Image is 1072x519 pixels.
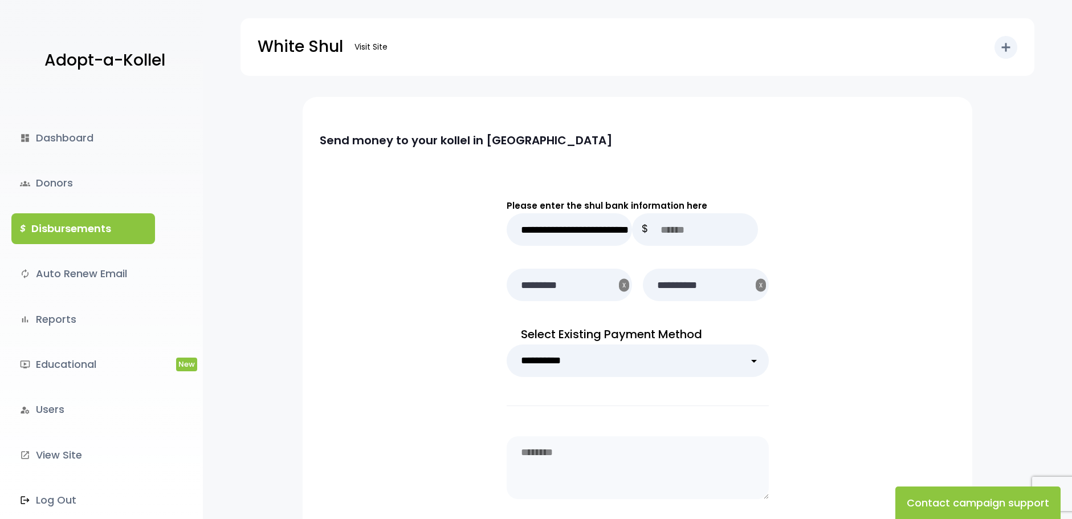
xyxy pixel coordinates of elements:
[11,440,155,471] a: launchView Site
[11,168,155,198] a: groupsDonors
[756,279,766,292] button: X
[349,36,393,58] a: Visit Site
[176,358,197,371] span: New
[507,324,769,344] p: Select Existing Payment Method
[20,314,30,325] i: bar_chart
[44,46,165,75] p: Adopt-a-Kollel
[632,213,658,246] p: $
[20,221,26,237] i: $
[20,269,30,279] i: autorenew
[507,198,769,213] p: Please enter the shul bank information here
[20,450,30,460] i: launch
[20,179,30,189] span: groups
[20,133,30,143] i: dashboard
[11,394,155,425] a: manage_accountsUsers
[39,33,165,88] a: Adopt-a-Kollel
[994,36,1017,59] button: add
[20,405,30,415] i: manage_accounts
[11,213,155,244] a: $Disbursements
[895,486,1061,519] button: Contact campaign support
[320,131,928,149] p: Send money to your kollel in [GEOGRAPHIC_DATA]
[11,485,155,516] a: Log Out
[258,33,343,61] p: White Shul
[11,304,155,335] a: bar_chartReports
[11,258,155,289] a: autorenewAuto Renew Email
[20,359,30,370] i: ondemand_video
[11,349,155,380] a: ondemand_videoEducationalNew
[619,279,629,292] button: X
[999,40,1013,54] i: add
[11,123,155,153] a: dashboardDashboard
